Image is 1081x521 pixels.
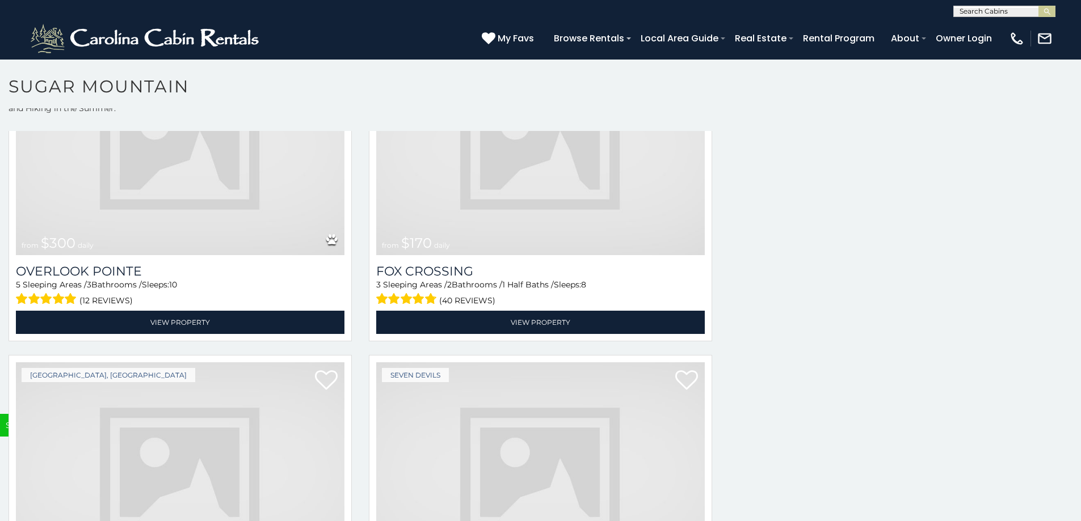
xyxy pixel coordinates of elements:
a: View Property [16,311,344,334]
a: Overlook Pointe [16,264,344,279]
div: Sleeping Areas / Bathrooms / Sleeps: [376,279,705,308]
a: Seven Devils [382,368,449,382]
div: Sleeping Areas / Bathrooms / Sleeps: [16,279,344,308]
img: dummy-image.jpg [16,35,344,255]
a: Local Area Guide [635,28,724,48]
a: Add to favorites [315,369,338,393]
span: 5 [16,279,20,290]
span: (40 reviews) [439,293,495,308]
a: View Property [376,311,705,334]
span: My Favs [498,31,534,45]
span: $300 [41,235,75,251]
img: White-1-2.png [28,22,264,56]
a: from $170 daily [376,35,705,255]
a: from $300 daily [16,35,344,255]
span: 1 Half Baths / [502,279,554,290]
a: Real Estate [729,28,792,48]
span: 8 [581,279,586,290]
img: mail-regular-white.png [1037,31,1053,46]
span: $170 [401,235,432,251]
span: 10 [169,279,177,290]
span: 3 [376,279,381,290]
a: [GEOGRAPHIC_DATA], [GEOGRAPHIC_DATA] [22,368,195,382]
span: daily [434,241,450,249]
a: Fox Crossing [376,264,705,279]
span: 2 [447,279,452,290]
a: Owner Login [930,28,998,48]
span: 3 [87,279,91,290]
a: My Favs [482,31,537,46]
a: Browse Rentals [548,28,630,48]
span: daily [78,241,94,249]
span: (12 reviews) [79,293,133,308]
span: from [22,241,39,249]
a: Add to favorites [675,369,698,393]
img: phone-regular-white.png [1009,31,1025,46]
img: dummy-image.jpg [376,35,705,255]
a: Rental Program [797,28,880,48]
a: About [885,28,925,48]
span: from [382,241,399,249]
